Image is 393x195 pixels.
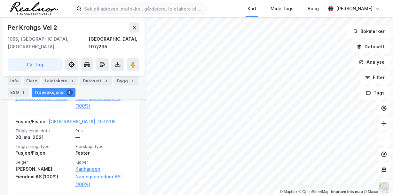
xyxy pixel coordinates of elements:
span: Eierskapstype [75,144,132,149]
div: Mine Tags [271,5,294,12]
div: [PERSON_NAME] Eiendom AS (100%) [15,165,72,181]
div: Info [8,76,21,85]
div: 20. mai 2021 [15,134,72,141]
button: Bokmerker [347,25,390,38]
div: 3 [129,77,136,84]
div: — [75,134,132,141]
div: Bolig [308,5,319,12]
div: Fusjon/Fisjon - [15,118,115,128]
a: Mapbox [280,190,297,194]
button: Tag [8,58,63,71]
div: 3 [103,77,109,84]
span: Tinglysningstype [15,144,72,149]
div: [PERSON_NAME] [336,5,373,12]
span: Kjøper [75,159,132,165]
div: 3 [69,77,75,84]
div: Leietakere [42,76,78,85]
div: Kart [248,5,256,12]
div: ESG [8,88,29,97]
a: [GEOGRAPHIC_DATA], 107/295 [49,119,115,124]
div: Bygg [114,76,138,85]
span: Tinglysningsdato [15,128,72,134]
a: Improve this map [331,190,363,194]
div: Datasett [80,76,112,85]
a: OpenStreetMap [299,190,330,194]
div: 1065, [GEOGRAPHIC_DATA], [GEOGRAPHIC_DATA] [8,35,89,51]
img: realnor-logo.934646d98de889bb5806.png [10,2,58,15]
span: Selger [15,159,72,165]
a: Karihaugen Næringseiendom AS (100%) [75,165,132,188]
iframe: Chat Widget [361,164,393,195]
div: Fusjon/Fisjon [15,149,72,157]
button: Filter [360,71,390,84]
input: Søk på adresse, matrikkel, gårdeiere, leietakere eller personer [82,4,207,13]
div: Per Krohgs Vei 2 [8,22,59,33]
button: Analyse [353,56,390,69]
div: 5 [67,89,73,95]
button: Datasett [351,40,390,53]
div: Kontrollprogram for chat [361,164,393,195]
div: 1 [20,89,27,95]
div: Fester [75,149,132,157]
button: Tags [361,86,390,99]
div: Transaksjoner [32,88,75,97]
div: Eiere [24,76,40,85]
span: Pris [75,128,132,134]
div: [GEOGRAPHIC_DATA], 107/295 [89,35,139,51]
